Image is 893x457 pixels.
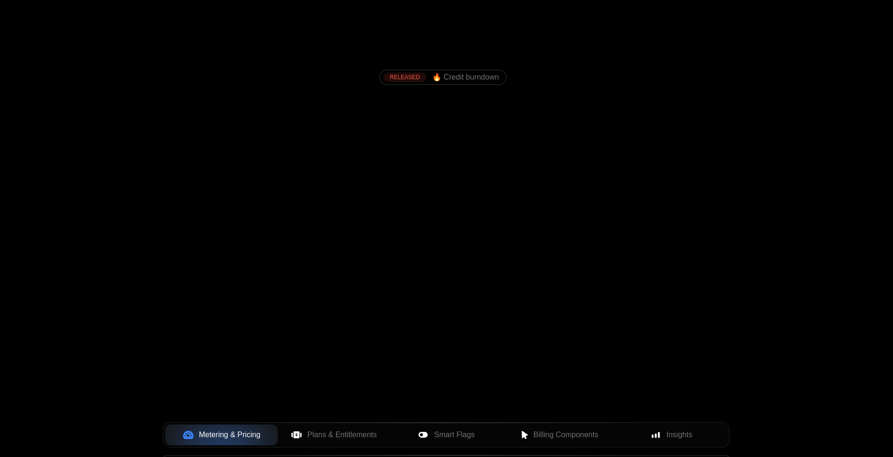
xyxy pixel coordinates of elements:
[432,73,499,82] span: 🔥 Credit burndown
[434,429,475,441] span: Smart Flags
[615,424,728,445] button: Insights
[278,424,390,445] button: Plans & Entitlements
[667,429,692,441] span: Insights
[390,424,503,445] button: Smart Flags
[383,73,499,82] a: [object Object],[object Object]
[199,429,261,441] span: Metering & Pricing
[383,73,426,82] div: RELEASED
[503,424,615,445] button: Billing Components
[533,429,598,441] span: Billing Components
[307,429,377,441] span: Plans & Entitlements
[165,424,278,445] button: Metering & Pricing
